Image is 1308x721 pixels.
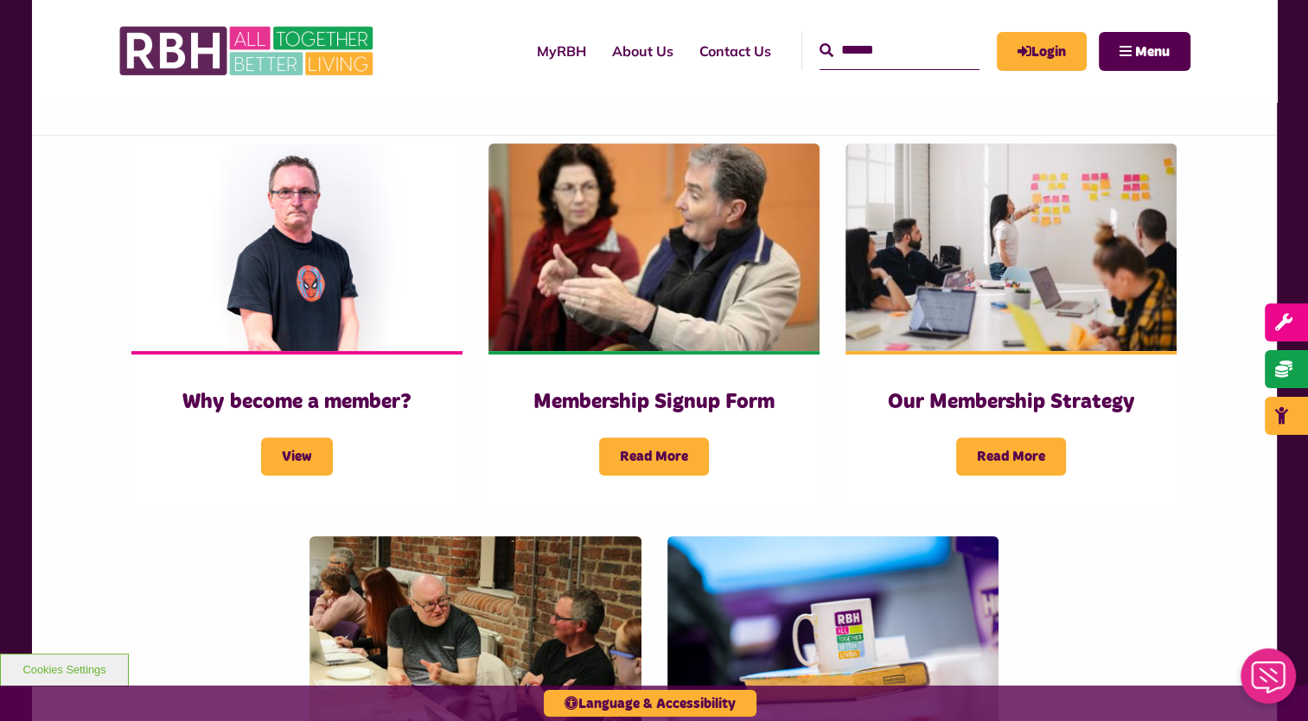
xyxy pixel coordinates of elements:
[166,389,428,416] h3: Why become a member?
[524,28,599,74] a: MyRBH
[880,389,1142,416] h3: Our Membership Strategy
[820,32,979,69] input: Search
[544,690,756,717] button: Language & Accessibility
[1135,45,1170,59] span: Menu
[261,437,333,475] span: View
[1099,32,1190,71] button: Navigation
[599,437,709,475] span: Read More
[131,144,463,351] img: Butterworth, Andy (1)
[488,144,820,351] img: Gary Hilary
[997,32,1087,71] a: MyRBH
[686,28,784,74] a: Contact Us
[488,144,820,510] a: Membership Signup Form Read More
[131,144,463,510] a: Why become a member? View
[599,28,686,74] a: About Us
[523,389,785,416] h3: Membership Signup Form
[118,17,378,85] img: RBH
[1230,643,1308,721] iframe: Netcall Web Assistant for live chat
[845,144,1177,510] a: Our Membership Strategy Read More
[845,144,1177,351] img: You X Ventures Oalh2mojuuk Unsplash
[956,437,1066,475] span: Read More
